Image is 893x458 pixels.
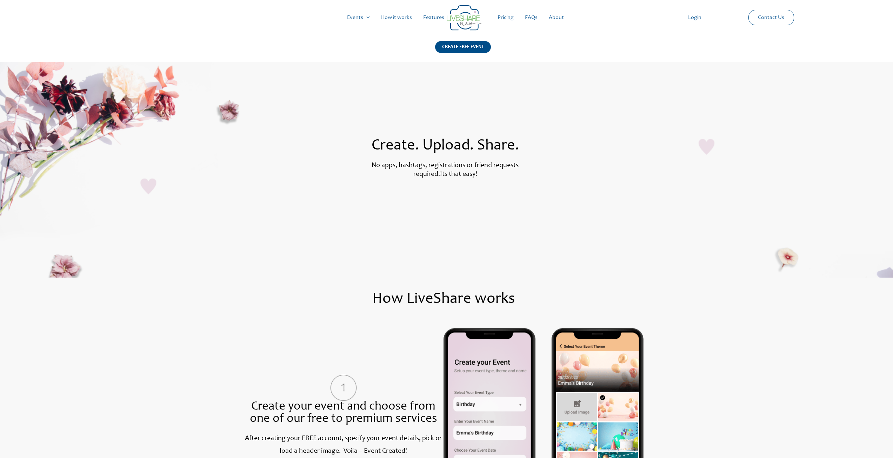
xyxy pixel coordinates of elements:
[440,171,477,178] label: Its that easy!
[12,6,881,29] nav: Site Navigation
[682,6,707,29] a: Login
[492,6,519,29] a: Pricing
[435,41,491,62] a: CREATE FREE EVENT
[418,6,450,29] a: Features
[543,6,569,29] a: About
[372,138,519,154] span: Create. Upload. Share.
[375,6,418,29] a: How it works
[519,6,543,29] a: FAQs
[93,292,794,307] h1: How LiveShare works
[250,401,437,425] span: Create your event and choose from one of our free to premium services
[372,162,519,178] label: No apps, hashtags, registrations or friend requests required.
[245,435,442,455] label: After creating your FREE account, specify your event details, pick or load a header image. Voila ...
[435,41,491,53] div: CREATE FREE EVENT
[341,6,375,29] a: Events
[752,10,790,25] a: Contact Us
[331,375,356,401] img: hiw_step_one
[447,5,482,31] img: Group 14 | Live Photo Slideshow for Events | Create Free Events Album for Any Occasion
